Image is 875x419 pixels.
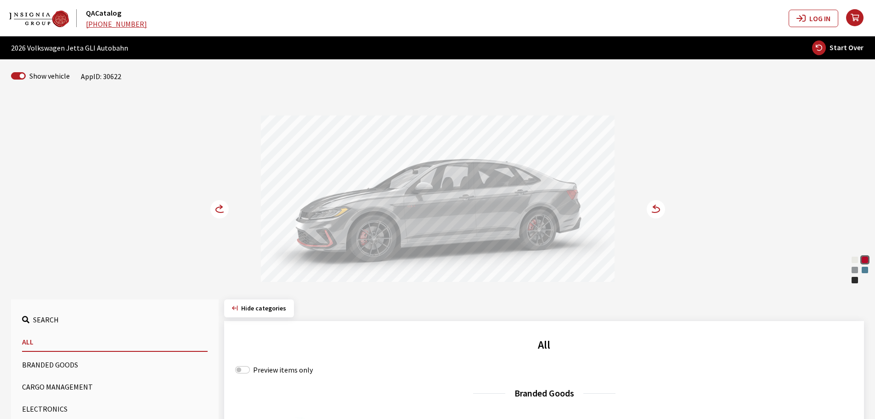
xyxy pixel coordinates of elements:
span: Search [33,315,59,324]
button: All [22,333,208,352]
a: [PHONE_NUMBER] [86,19,147,29]
span: Start Over [830,43,864,52]
div: AppID: 30622 [81,71,121,82]
span: 2026 Volkswagen Jetta GLI Autobahn [11,42,128,53]
div: Kings Red Metallic [860,255,869,264]
div: Pure White [850,255,859,264]
button: your cart [846,2,875,34]
h3: Branded Goods [235,386,853,400]
button: Hide categories [224,299,294,317]
div: Deep Black Pearl [850,276,859,285]
label: Preview items only [253,364,313,375]
button: Branded Goods [22,356,208,374]
div: Monterey Blue [860,265,869,275]
label: Show vehicle [29,70,70,81]
button: Log In [789,10,838,27]
a: QACatalog [86,8,121,17]
button: Start Over [812,40,864,56]
a: QACatalog logo [9,9,84,27]
h2: All [235,337,853,353]
div: Monument Gray [850,265,859,275]
img: Dashboard [9,11,69,27]
button: Cargo Management [22,378,208,396]
span: Click to hide category section. [241,304,286,312]
button: Electronics [22,400,208,418]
